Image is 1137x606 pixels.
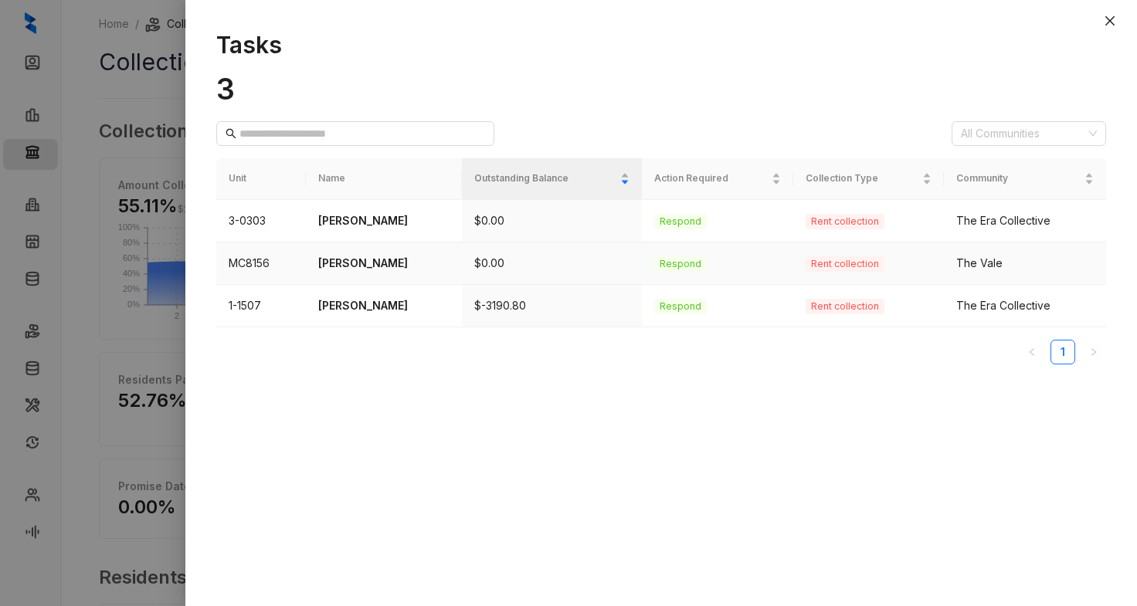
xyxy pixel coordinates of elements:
[1104,15,1116,27] span: close
[1020,340,1044,364] li: Previous Page
[1020,340,1044,364] button: left
[654,171,769,186] span: Action Required
[216,285,306,327] td: 1-1507
[474,212,629,229] p: $0.00
[956,171,1081,186] span: Community
[806,256,884,272] span: Rent collection
[654,256,707,272] span: Respond
[306,158,462,199] th: Name
[216,71,1106,107] h1: 3
[318,212,450,229] p: [PERSON_NAME]
[1081,340,1106,364] li: Next Page
[642,158,794,199] th: Action Required
[956,212,1094,229] div: The Era Collective
[216,158,306,199] th: Unit
[216,31,1106,59] h1: Tasks
[654,299,707,314] span: Respond
[1027,347,1037,357] span: left
[956,297,1094,314] div: The Era Collective
[226,128,236,139] span: search
[956,255,1094,272] div: The Vale
[806,171,918,186] span: Collection Type
[793,158,943,199] th: Collection Type
[216,242,306,285] td: MC8156
[654,214,707,229] span: Respond
[806,299,884,314] span: Rent collection
[1050,340,1075,364] li: 1
[1101,12,1119,30] button: Close
[1051,340,1074,364] a: 1
[318,255,450,272] p: [PERSON_NAME]
[474,255,629,272] p: $0.00
[216,200,306,242] td: 3-0303
[1081,340,1106,364] button: right
[806,214,884,229] span: Rent collection
[1089,347,1098,357] span: right
[474,297,629,314] p: $-3190.80
[474,171,616,186] span: Outstanding Balance
[944,158,1106,199] th: Community
[318,297,450,314] p: [PERSON_NAME]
